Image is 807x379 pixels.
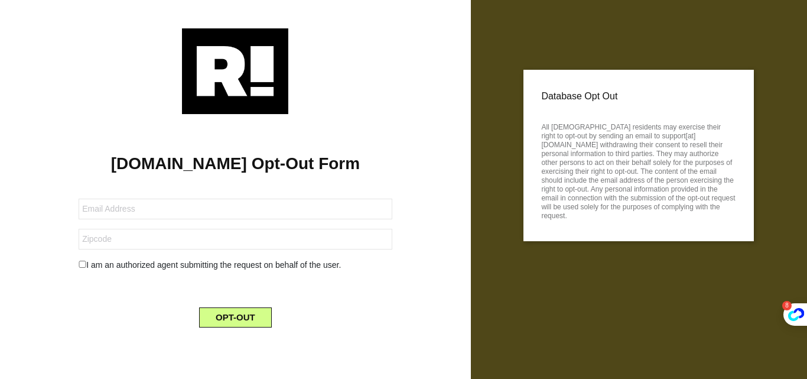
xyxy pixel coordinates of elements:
[79,229,392,250] input: Zipcode
[541,119,736,221] p: All [DEMOGRAPHIC_DATA] residents may exercise their right to opt-out by sending an email to suppo...
[70,259,401,271] div: I am an authorized agent submitting the request on behalf of the user.
[182,28,288,114] img: Retention.com
[79,199,392,219] input: Email Address
[199,307,272,328] button: OPT-OUT
[541,88,736,105] p: Database Opt Out
[18,154,453,174] h1: [DOMAIN_NAME] Opt-Out Form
